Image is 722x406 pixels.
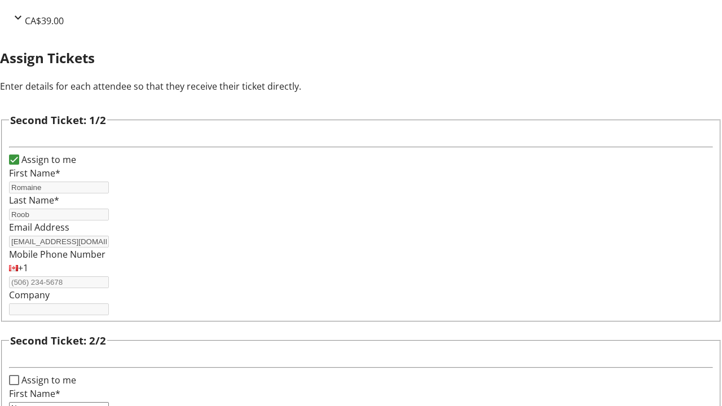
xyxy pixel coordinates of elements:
[9,194,59,206] label: Last Name*
[10,112,106,128] h3: Second Ticket: 1/2
[9,221,69,233] label: Email Address
[9,167,60,179] label: First Name*
[19,373,76,387] label: Assign to me
[9,289,50,301] label: Company
[9,276,109,288] input: (506) 234-5678
[9,248,105,261] label: Mobile Phone Number
[9,387,60,400] label: First Name*
[19,153,76,166] label: Assign to me
[10,333,106,348] h3: Second Ticket: 2/2
[25,15,64,27] span: CA$39.00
